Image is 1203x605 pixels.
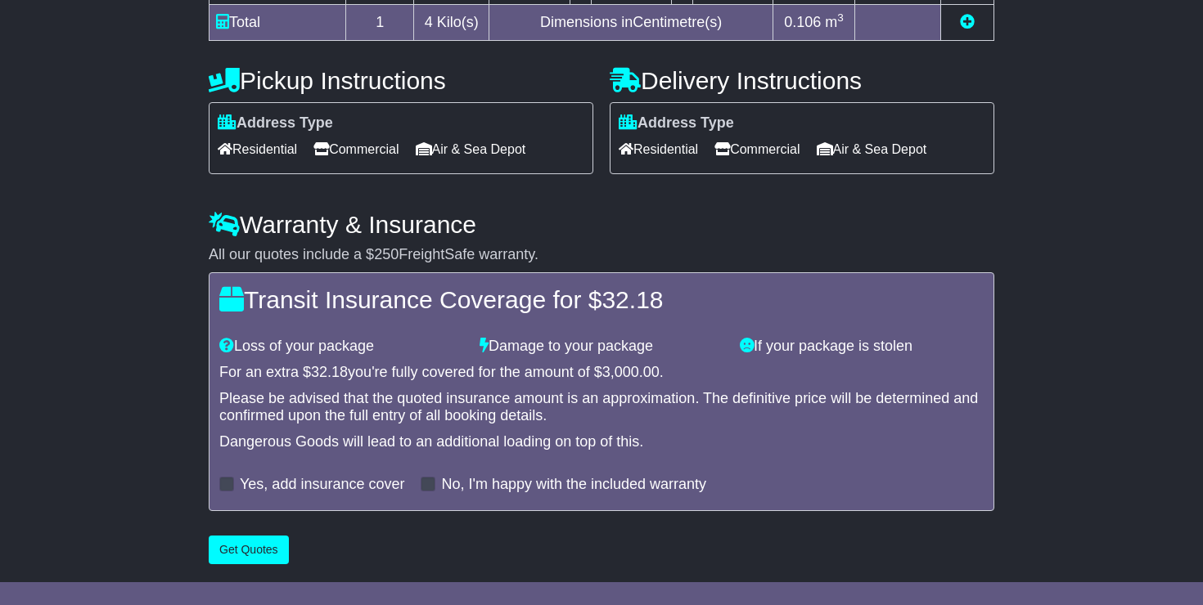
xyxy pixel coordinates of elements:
[425,14,433,30] span: 4
[602,364,660,380] span: 3,000.00
[219,364,984,382] div: For an extra $ you're fully covered for the amount of $ .
[211,338,471,356] div: Loss of your package
[313,137,399,162] span: Commercial
[837,11,844,24] sup: 3
[219,390,984,425] div: Please be advised that the quoted insurance amount is an approximation. The definitive price will...
[414,5,489,41] td: Kilo(s)
[240,476,404,494] label: Yes, add insurance cover
[732,338,992,356] div: If your package is stolen
[471,338,732,356] div: Damage to your package
[619,137,698,162] span: Residential
[210,5,346,41] td: Total
[209,536,289,564] button: Get Quotes
[714,137,800,162] span: Commercial
[218,114,333,132] label: Address Type
[610,67,994,94] h4: Delivery Instructions
[209,67,593,94] h4: Pickup Instructions
[619,114,734,132] label: Address Type
[489,5,773,41] td: Dimensions in Centimetre(s)
[960,14,975,30] a: Add new item
[817,137,927,162] span: Air & Sea Depot
[209,246,994,264] div: All our quotes include a $ FreightSafe warranty.
[416,137,526,162] span: Air & Sea Depot
[218,137,297,162] span: Residential
[374,246,399,262] span: 250
[346,5,414,41] td: 1
[784,14,821,30] span: 0.106
[825,14,844,30] span: m
[209,211,994,238] h4: Warranty & Insurance
[219,286,984,313] h4: Transit Insurance Coverage for $
[311,364,348,380] span: 32.18
[601,286,663,313] span: 32.18
[219,433,984,451] div: Dangerous Goods will lead to an additional loading on top of this.
[441,476,706,494] label: No, I'm happy with the included warranty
